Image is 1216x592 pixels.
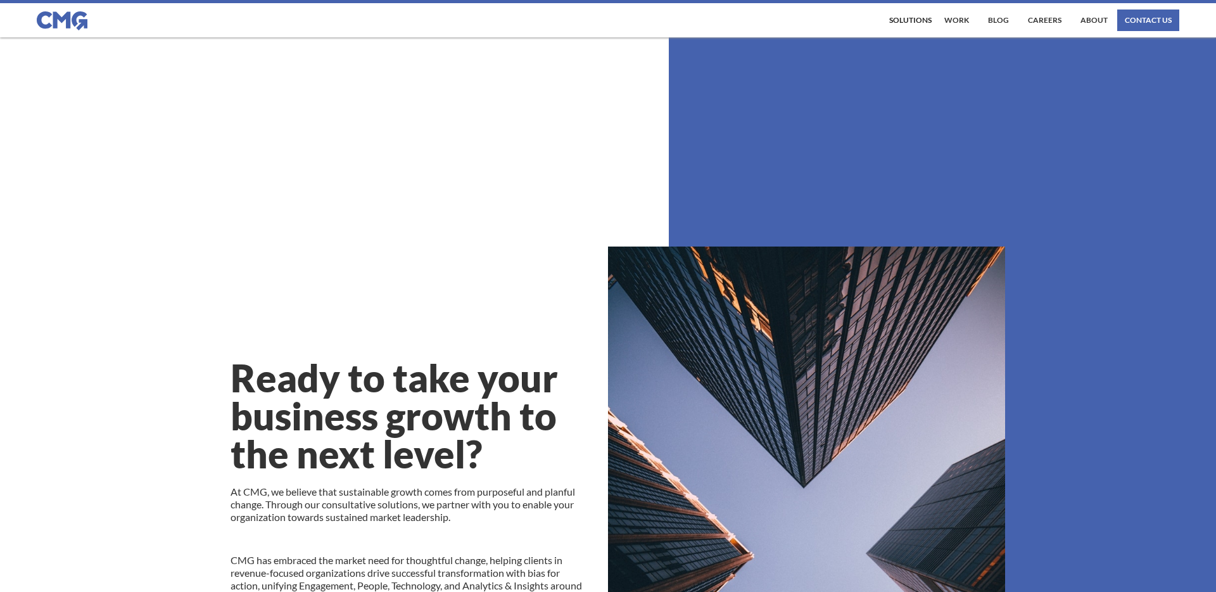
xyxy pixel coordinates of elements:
[37,11,87,30] img: CMG logo in blue.
[231,486,589,524] p: At CMG, we believe that sustainable growth comes from purposeful and planful change. Through our ...
[231,359,589,473] h1: Ready to take your business growth to the next level?
[889,16,932,24] div: Solutions
[1125,16,1172,24] div: contact us
[941,10,972,31] a: work
[1025,10,1065,31] a: Careers
[1077,10,1111,31] a: About
[985,10,1012,31] a: Blog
